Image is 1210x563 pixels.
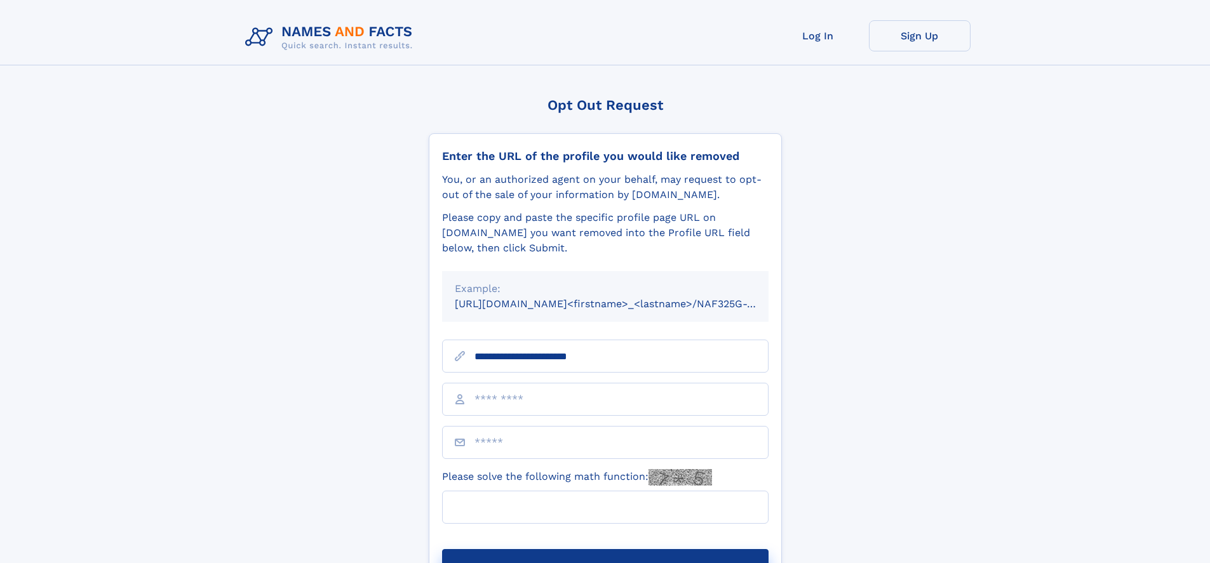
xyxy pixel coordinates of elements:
div: Example: [455,281,756,296]
img: Logo Names and Facts [240,20,423,55]
small: [URL][DOMAIN_NAME]<firstname>_<lastname>/NAF325G-xxxxxxxx [455,298,793,310]
div: Opt Out Request [429,97,782,113]
div: Enter the URL of the profile you would like removed [442,149,769,163]
div: Please copy and paste the specific profile page URL on [DOMAIN_NAME] you want removed into the Pr... [442,210,769,256]
a: Log In [767,20,869,51]
label: Please solve the following math function: [442,469,712,486]
a: Sign Up [869,20,971,51]
div: You, or an authorized agent on your behalf, may request to opt-out of the sale of your informatio... [442,172,769,202]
